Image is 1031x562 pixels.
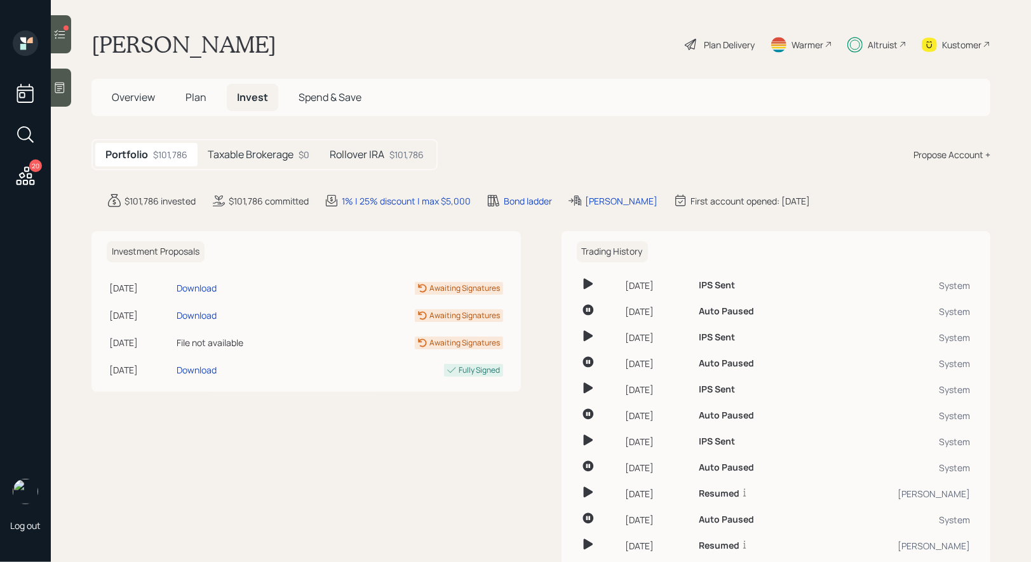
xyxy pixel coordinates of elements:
div: System [823,409,970,422]
h6: IPS Sent [699,436,735,447]
div: [DATE] [109,281,172,295]
h6: Resumed [699,488,739,499]
div: Altruist [868,38,898,51]
div: System [823,383,970,396]
div: [DATE] [625,305,689,318]
div: [DATE] [625,331,689,344]
h6: Investment Proposals [107,241,205,262]
h6: IPS Sent [699,332,735,343]
div: $101,786 invested [125,194,196,208]
div: Fully Signed [459,365,501,376]
div: System [823,513,970,526]
div: Propose Account + [913,148,990,161]
div: System [823,305,970,318]
span: Invest [237,90,268,104]
div: [DATE] [625,409,689,422]
div: [PERSON_NAME] [585,194,657,208]
span: Spend & Save [299,90,361,104]
div: [DATE] [625,279,689,292]
h5: Portfolio [105,149,148,161]
div: Bond ladder [504,194,552,208]
div: 20 [29,159,42,172]
div: [DATE] [625,383,689,396]
div: System [823,331,970,344]
img: treva-nostdahl-headshot.png [13,479,38,504]
div: System [823,435,970,448]
h6: Resumed [699,540,739,551]
h6: Auto Paused [699,410,754,421]
div: [DATE] [625,539,689,552]
div: System [823,357,970,370]
div: [DATE] [109,363,172,377]
div: Download [177,363,217,377]
div: [DATE] [109,309,172,322]
div: System [823,279,970,292]
div: [PERSON_NAME] [823,487,970,500]
div: Awaiting Signatures [430,283,501,294]
h6: IPS Sent [699,280,735,291]
div: [DATE] [625,435,689,448]
h6: IPS Sent [699,384,735,395]
div: Plan Delivery [704,38,755,51]
h5: Taxable Brokerage [208,149,293,161]
div: Warmer [792,38,823,51]
div: $0 [299,148,309,161]
h6: Auto Paused [699,306,754,317]
div: First account opened: [DATE] [691,194,810,208]
div: [DATE] [625,357,689,370]
div: 1% | 25% discount | max $5,000 [342,194,471,208]
h1: [PERSON_NAME] [91,30,276,58]
h6: Auto Paused [699,462,754,473]
span: Plan [185,90,206,104]
h6: Trading History [577,241,648,262]
div: [DATE] [109,336,172,349]
div: [DATE] [625,461,689,474]
div: $101,786 committed [229,194,309,208]
div: Awaiting Signatures [430,310,501,321]
div: Awaiting Signatures [430,337,501,349]
div: File not available [177,336,316,349]
div: Download [177,309,217,322]
h6: Auto Paused [699,358,754,369]
div: $101,786 [153,148,187,161]
div: [DATE] [625,487,689,500]
div: System [823,461,970,474]
h5: Rollover IRA [330,149,384,161]
div: Log out [10,519,41,532]
div: $101,786 [389,148,424,161]
span: Overview [112,90,155,104]
div: [PERSON_NAME] [823,539,970,552]
h6: Auto Paused [699,514,754,525]
div: Download [177,281,217,295]
div: [DATE] [625,513,689,526]
div: Kustomer [942,38,981,51]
